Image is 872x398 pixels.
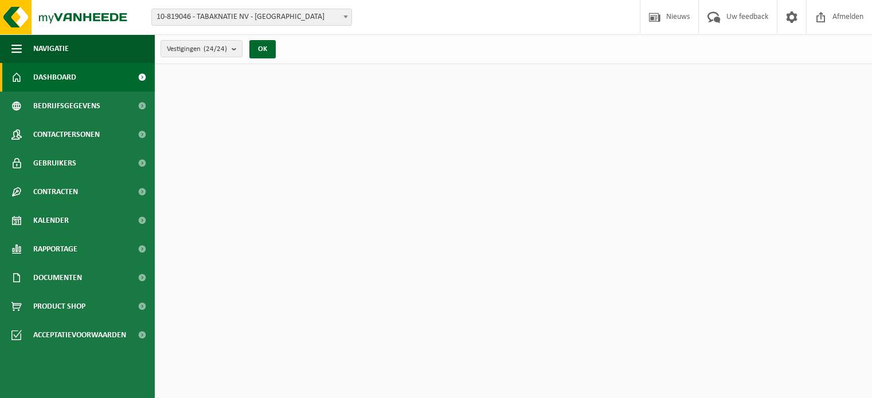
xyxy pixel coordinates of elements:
span: Vestigingen [167,41,227,58]
button: OK [249,40,276,58]
span: Rapportage [33,235,77,263]
span: 10-819046 - TABAKNATIE NV - ANTWERPEN [151,9,352,26]
span: Bedrijfsgegevens [33,92,100,120]
span: Product Shop [33,292,85,321]
span: Contracten [33,178,78,206]
span: Contactpersonen [33,120,100,149]
button: Vestigingen(24/24) [161,40,243,57]
span: Acceptatievoorwaarden [33,321,126,349]
count: (24/24) [204,45,227,53]
span: 10-819046 - TABAKNATIE NV - ANTWERPEN [152,9,351,25]
span: Kalender [33,206,69,235]
span: Dashboard [33,63,76,92]
span: Navigatie [33,34,69,63]
span: Documenten [33,263,82,292]
span: Gebruikers [33,149,76,178]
